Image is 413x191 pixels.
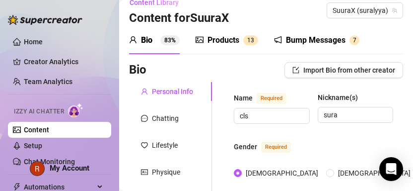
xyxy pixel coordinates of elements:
sup: 13 [243,35,258,45]
div: Physique [152,167,180,178]
div: Lifestyle [152,140,178,151]
img: ACg8ocKq5zOTtnwjnoil3S4nZVQY-mXbbQgoo1yICVq1hgkZuc7JsA=s96-c [30,162,44,176]
a: Setup [24,142,42,150]
sup: 83% [160,35,180,45]
label: Gender [234,141,302,153]
label: Nickname(s) [318,92,365,103]
span: Import Bio from other creator [303,66,395,74]
span: 7 [353,37,356,44]
span: user [129,36,137,44]
input: Nickname(s) [324,109,386,120]
span: heart [141,142,148,149]
span: 1 [247,37,251,44]
img: logo-BBDzfeDw.svg [8,15,82,25]
span: team [392,7,398,13]
sup: 7 [349,35,359,45]
label: Name [234,92,297,104]
span: user [141,88,148,95]
a: Content [24,126,49,134]
input: Name [240,110,302,121]
span: [DEMOGRAPHIC_DATA] [242,168,322,179]
div: Chatting [152,113,179,124]
a: Creator Analytics [24,54,103,70]
span: 3 [251,37,254,44]
div: Gender [234,141,257,152]
span: Izzy AI Chatter [14,107,64,116]
div: Personal Info [152,86,193,97]
h3: Content for SuuraX [129,10,229,26]
span: SuuraX (suralyya) [333,3,397,18]
div: Bio [141,34,152,46]
div: Open Intercom Messenger [379,157,403,181]
a: Home [24,38,43,46]
span: message [141,115,148,122]
div: Bump Messages [286,34,345,46]
span: import [292,67,299,74]
span: idcard [141,169,148,176]
h3: Bio [129,62,146,78]
button: Import Bio from other creator [284,62,403,78]
a: Chat Monitoring [24,158,75,166]
span: Required [257,93,286,104]
span: Required [261,142,291,153]
span: thunderbolt [13,183,21,191]
span: My Account [50,164,89,173]
img: AI Chatter [68,103,83,117]
span: notification [274,36,282,44]
div: Nickname(s) [318,92,358,103]
div: Name [234,93,253,103]
a: Team Analytics [24,78,72,86]
span: picture [196,36,204,44]
div: Products [207,34,239,46]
